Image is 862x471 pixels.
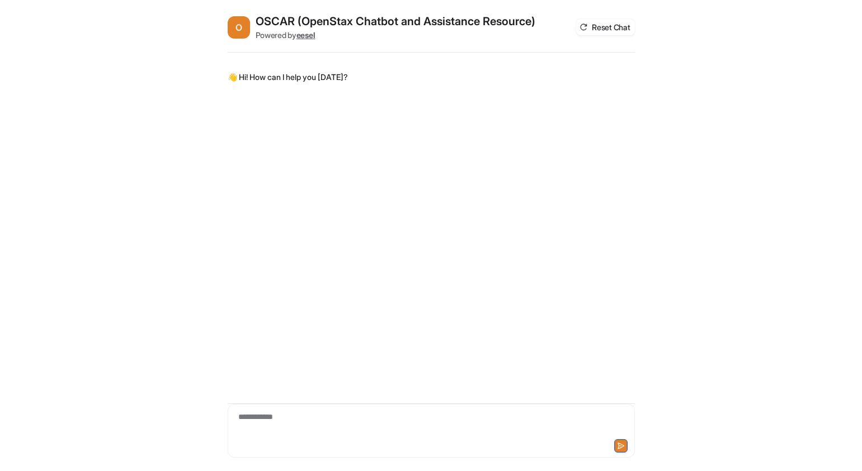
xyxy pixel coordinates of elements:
h2: OSCAR (OpenStax Chatbot and Assistance Resource) [256,13,535,29]
button: Reset Chat [576,19,634,35]
b: eesel [296,30,315,40]
div: Powered by [256,29,535,41]
span: O [228,16,250,39]
p: 👋 Hi! How can I help you [DATE]? [228,70,348,84]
